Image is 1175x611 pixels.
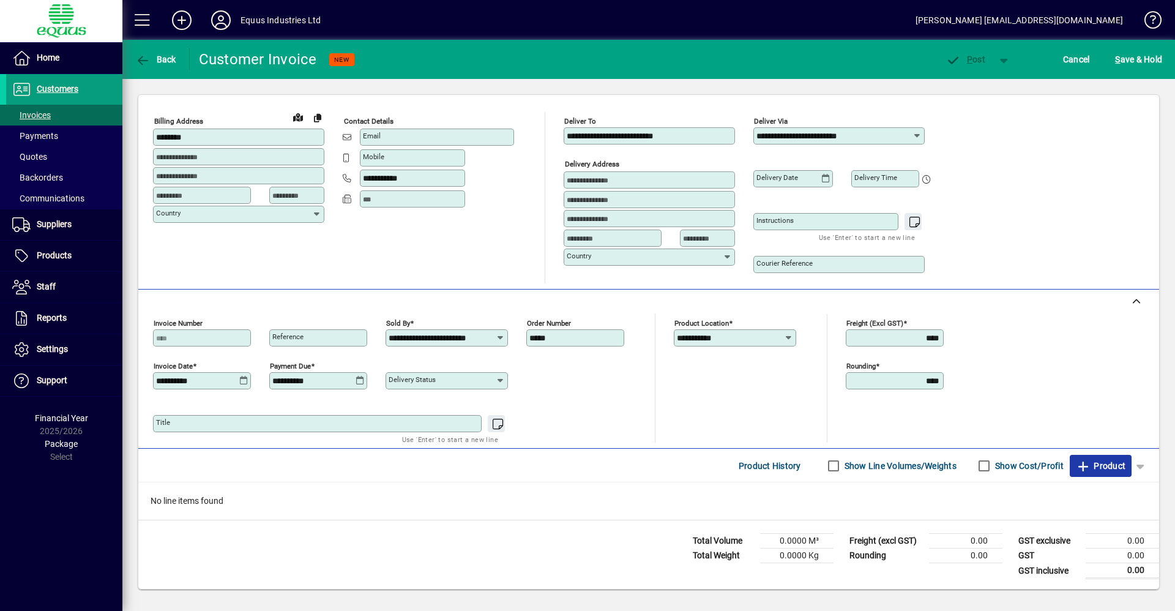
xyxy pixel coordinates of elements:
mat-label: Delivery status [389,375,436,384]
mat-label: Courier Reference [756,259,813,268]
mat-label: Email [363,132,381,140]
span: Home [37,53,59,62]
mat-label: Reference [272,332,304,341]
button: Copy to Delivery address [308,108,327,127]
span: Quotes [12,152,47,162]
td: Rounding [843,549,929,563]
app-page-header-button: Back [122,48,190,70]
mat-label: Deliver To [564,117,596,126]
span: Invoices [12,110,51,120]
mat-label: Delivery time [854,173,897,182]
mat-label: Payment due [270,362,311,370]
span: Back [135,54,176,64]
a: Knowledge Base [1135,2,1160,42]
button: Product History [734,455,806,477]
a: Payments [6,126,122,146]
span: Product History [739,456,801,476]
mat-label: Country [567,252,591,260]
mat-hint: Use 'Enter' to start a new line [402,432,498,446]
td: GST [1012,549,1086,563]
button: Add [162,9,201,31]
a: View on map [288,107,308,127]
td: 0.00 [929,534,1002,549]
span: Customers [37,84,78,94]
a: Settings [6,334,122,365]
td: GST exclusive [1012,534,1086,549]
mat-label: Rounding [846,362,876,370]
span: ave & Hold [1115,50,1162,69]
span: ost [946,54,985,64]
a: Home [6,43,122,73]
button: Post [939,48,991,70]
td: Freight (excl GST) [843,534,929,549]
span: Suppliers [37,219,72,229]
a: Support [6,365,122,396]
span: Support [37,375,67,385]
a: Products [6,241,122,271]
span: Backorders [12,173,63,182]
td: Total Weight [687,549,760,563]
span: Package [45,439,78,449]
span: Products [37,250,72,260]
a: Staff [6,272,122,302]
div: [PERSON_NAME] [EMAIL_ADDRESS][DOMAIN_NAME] [916,10,1123,30]
mat-label: Title [156,418,170,427]
span: Financial Year [35,413,88,423]
span: Staff [37,282,56,291]
button: Save & Hold [1112,48,1165,70]
td: 0.0000 Kg [760,549,834,563]
mat-label: Deliver via [754,117,788,126]
mat-label: Sold by [386,319,410,328]
a: Suppliers [6,209,122,240]
span: P [967,54,972,64]
button: Product [1070,455,1132,477]
td: 0.00 [1086,534,1159,549]
label: Show Line Volumes/Weights [842,460,957,472]
span: Cancel [1063,50,1090,69]
a: Quotes [6,146,122,167]
span: S [1115,54,1120,64]
mat-label: Mobile [363,152,384,161]
td: 0.0000 M³ [760,534,834,549]
button: Profile [201,9,241,31]
td: Total Volume [687,534,760,549]
mat-label: Country [156,209,181,217]
a: Invoices [6,105,122,126]
span: Product [1076,456,1125,476]
mat-hint: Use 'Enter' to start a new line [819,230,915,244]
span: Payments [12,131,58,141]
span: Communications [12,193,84,203]
div: Equus Industries Ltd [241,10,321,30]
td: 0.00 [929,549,1002,563]
span: NEW [334,56,349,64]
a: Reports [6,303,122,334]
span: Reports [37,313,67,323]
td: GST inclusive [1012,563,1086,579]
div: Customer Invoice [199,50,317,69]
mat-label: Freight (excl GST) [846,319,903,328]
mat-label: Order number [527,319,571,328]
td: 0.00 [1086,563,1159,579]
span: Settings [37,344,68,354]
a: Backorders [6,167,122,188]
button: Back [132,48,179,70]
div: No line items found [138,482,1159,520]
button: Cancel [1060,48,1093,70]
mat-label: Product location [674,319,729,328]
a: Communications [6,188,122,209]
label: Show Cost/Profit [993,460,1064,472]
mat-label: Instructions [756,216,794,225]
mat-label: Delivery date [756,173,798,182]
td: 0.00 [1086,549,1159,563]
mat-label: Invoice number [154,319,203,328]
mat-label: Invoice date [154,362,193,370]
